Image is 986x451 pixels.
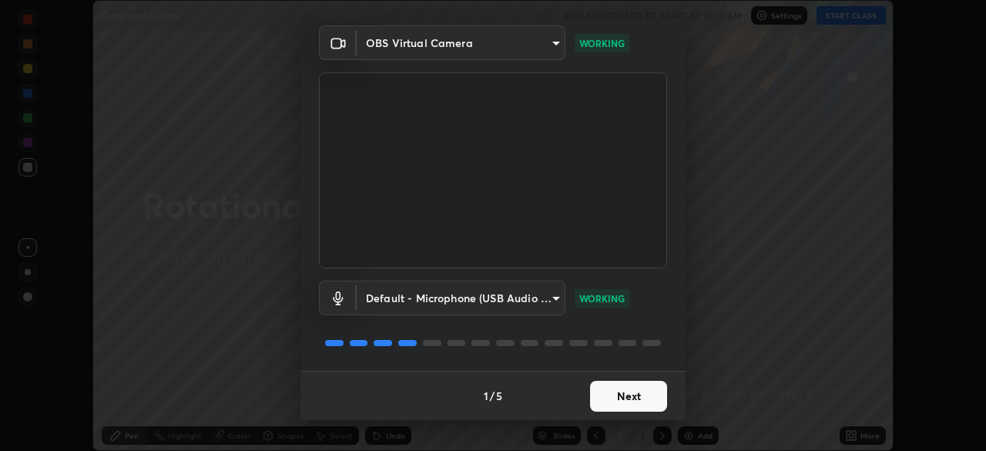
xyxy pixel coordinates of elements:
button: Next [590,381,667,412]
p: WORKING [579,291,625,305]
p: WORKING [579,36,625,50]
div: OBS Virtual Camera [357,25,565,60]
h4: 1 [484,388,488,404]
h4: / [490,388,495,404]
h4: 5 [496,388,502,404]
div: OBS Virtual Camera [357,281,565,315]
